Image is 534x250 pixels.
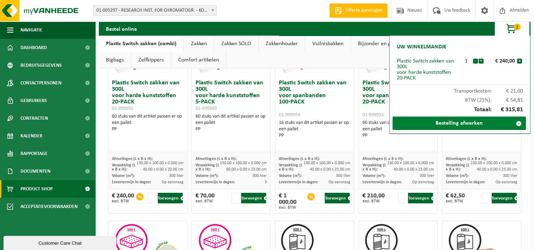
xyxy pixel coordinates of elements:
span: € 315,81 [492,107,523,113]
span: 300 liter [419,174,434,178]
div: € 62,50 [446,193,465,203]
h3: Plastic Switch zakken van 300L voor harde kunststoffen 5-PACK [195,80,267,112]
span: Levertermijn in dagen: [446,180,485,184]
span: Levertermijn in dagen: [362,180,402,184]
span: Verpakking (L x B x H): [362,163,386,172]
div: € 70,00 [195,193,214,203]
div: PP [279,132,350,139]
div: 60 stuks van dit artikel passen er op een pallet [195,113,267,132]
h3: Plastic Switch zakken van 300L voor spanbanden 100-PACK [279,80,350,118]
span: Volume (m³): [446,174,469,178]
button: Toevoegen [241,193,266,203]
span: Contracten [20,109,48,127]
button: 1 [494,22,530,36]
h3: Plastic Switch zakken van 300L voor harde kunststoffen 20-PACK [112,80,184,112]
div: 1 [460,58,473,64]
a: Bestelling afwerken [392,117,526,130]
span: 40.00 x 0.00 x 23.00 cm [310,167,350,172]
div: € 210,00 [362,193,385,203]
h2: Uw winkelmandje [393,39,450,55]
span: 300 liter [252,174,267,178]
span: Kalender [20,127,42,145]
span: Afmetingen (L x B x H): [112,157,153,161]
a: Zakken SOLO [214,36,258,52]
span: € 21,00 [492,88,523,94]
span: excl. BTW [279,206,305,210]
input: 1 [148,193,157,203]
span: 01-005297 - RESEARCH INST. FOR CHROMATOGR. - KORTRIJK [94,6,216,16]
span: 130.00 x 100.00 x 0.000 cm [387,161,434,165]
input: 1 [482,193,491,203]
iframe: chat widget [4,234,118,250]
span: Verpakking (L x B x H): [446,163,469,172]
span: Volume (m³): [362,174,385,178]
h2: Bestel online [99,22,144,35]
div: € 240,00 [112,193,134,203]
button: Toevoegen [325,193,349,203]
span: 130.00 x 100.00 x 0.000 cm [137,161,184,165]
a: Offerte aanvragen [329,4,388,18]
span: 40.00 x 0.00 x 20.00 cm [143,167,184,172]
div: 60 stuks van dit artikel passen er op een pallet [112,113,184,132]
span: 130.00 x 100.00 x 0.000 cm [470,161,517,165]
button: x [517,59,522,64]
span: Afmetingen (L x B x H): [446,157,487,161]
span: Levertermijn in dagen: [279,180,318,184]
span: Afmetingen (L x B x H): [195,157,236,161]
span: Documenten [20,162,50,180]
button: Toevoegen [408,193,433,203]
span: 01-999953 [362,112,384,118]
h3: Plastic Switch zakken van 300L voor spanbanden 20-PACK [362,80,434,118]
div: Plastic Switch zakken van 300L voor harde kunststoffen 20-PACK [397,58,460,81]
span: Gebruikers [20,92,47,109]
a: Plastic Switch zakken (combi) [99,36,184,52]
div: Totaal: [393,103,527,117]
span: 01-999954 [279,112,300,118]
span: Verpakking (L x B x H): [195,163,219,172]
span: Op aanvraag [412,180,434,184]
span: 300 liter [336,174,350,178]
span: Volume (m³): [195,174,218,178]
span: 60.00 x 0.00 x 23.00 cm [226,167,267,172]
input: 1 [398,193,407,203]
span: Bedrijfsgegevens [20,56,62,74]
button: + [479,59,484,64]
span: Contactpersonen [20,74,61,92]
span: € 54,81 [492,97,523,103]
span: Product Shop [20,180,53,198]
div: 16 stuks van dit artikel passen er op een pallet [279,120,350,139]
input: 1 [231,193,240,203]
div: € 240,00 [485,58,517,64]
a: Zakken [184,36,214,52]
div: Transportkosten: [393,85,527,94]
span: Op aanvraag [496,180,517,184]
button: - [473,59,478,64]
span: 130.00 x 100.00 x 0.000 cm [304,161,350,165]
span: Afmetingen (L x B x H): [279,157,320,161]
button: Toevoegen [158,193,183,203]
span: excl. BTW [195,199,214,203]
input: 1 [315,193,324,203]
span: 01-999949 [195,106,216,111]
div: PP [112,126,184,132]
span: Volume (m³): [112,174,135,178]
span: Afmetingen (L x B x H): [362,157,403,161]
span: 01-999950 [112,106,133,111]
a: Zelfkippers [131,52,171,68]
span: Navigatie [20,21,42,39]
span: 130.00 x 100.00 x 0.000 cm [220,161,267,165]
span: Dashboard [20,39,47,56]
span: Verpakking (L x B x H): [279,163,302,172]
span: 40.00 x 0.00 x 23.00 cm [477,167,517,172]
a: Zakkenhouder [259,36,305,52]
span: Acceptatievoorwaarden [20,198,78,215]
span: 300 liter [503,174,517,178]
span: excl. BTW [112,199,134,203]
span: 01-005297 - RESEARCH INST. FOR CHROMATOGR. - KORTRIJK [93,5,217,16]
span: excl. BTW [446,199,465,203]
div: 60 stuks van dit artikel passen er op een pallet [362,120,434,139]
span: Levertermijn in dagen: [195,180,234,184]
span: Rapportage [20,145,48,162]
a: Vuilnisbakken [305,36,350,52]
